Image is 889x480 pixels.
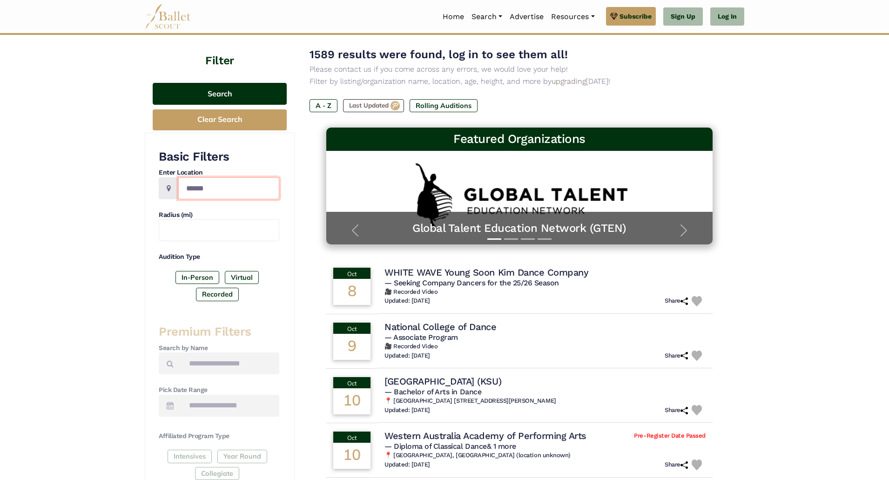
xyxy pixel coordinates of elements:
h6: Share [665,352,688,360]
h4: Pick Date Range [159,385,279,395]
a: Advertise [506,7,547,27]
h4: Enter Location [159,168,279,177]
p: Filter by listing/organization name, location, age, height, and more by [DATE]! [310,75,729,88]
h6: 🎥 Recorded Video [384,343,706,351]
h6: 📍 [GEOGRAPHIC_DATA], [GEOGRAPHIC_DATA] (location unknown) [384,452,706,460]
span: 1589 results were found, log in to see them all! [310,48,568,61]
h3: Premium Filters [159,324,279,340]
img: gem.svg [610,11,618,21]
span: — Associate Program [384,333,458,342]
div: Oct [333,377,370,388]
h4: Audition Type [159,252,279,262]
h6: Updated: [DATE] [384,461,430,469]
a: Subscribe [606,7,656,26]
input: Location [178,177,279,199]
span: Pre-Register Date Passed [634,432,705,440]
h4: Filter [145,31,295,69]
button: Slide 3 [521,234,535,244]
div: Oct [333,268,370,279]
button: Search [153,83,287,105]
h4: Radius (mi) [159,210,279,220]
h4: Western Australia Academy of Performing Arts [384,430,586,442]
span: — Seeking Company Dancers for the 25/26 Season [384,278,559,287]
button: Clear Search [153,109,287,130]
label: Rolling Auditions [410,99,478,112]
h6: Share [665,406,688,414]
h4: National College of Dance [384,321,496,333]
a: Log In [710,7,744,26]
label: Last Updated [343,99,404,112]
h6: Share [665,461,688,469]
h6: 📍 [GEOGRAPHIC_DATA] [STREET_ADDRESS][PERSON_NAME] [384,397,706,405]
a: Resources [547,7,598,27]
label: A - Z [310,99,337,112]
div: Oct [333,323,370,334]
h6: Updated: [DATE] [384,297,430,305]
input: Search by names... [181,352,279,374]
div: 9 [333,334,370,360]
h4: WHITE WAVE Young Soon Kim Dance Company [384,266,588,278]
h6: Updated: [DATE] [384,352,430,360]
div: Oct [333,432,370,443]
button: Slide 2 [504,234,518,244]
button: Slide 1 [487,234,501,244]
a: Home [439,7,468,27]
a: upgrading [552,77,586,86]
h6: 🎥 Recorded Video [384,288,706,296]
a: Search [468,7,506,27]
h4: Affiliated Program Type [159,432,279,441]
h6: Share [665,297,688,305]
h6: Updated: [DATE] [384,406,430,414]
h3: Featured Organizations [334,131,705,147]
h4: Search by Name [159,344,279,353]
label: Virtual [225,271,259,284]
button: Slide 4 [538,234,552,244]
a: Global Talent Education Network (GTEN) [336,221,703,236]
h4: [GEOGRAPHIC_DATA] (KSU) [384,375,501,387]
div: 8 [333,279,370,305]
a: Sign Up [663,7,703,26]
label: In-Person [175,271,219,284]
span: Subscribe [620,11,652,21]
div: 10 [333,388,370,414]
div: 10 [333,443,370,469]
h3: Basic Filters [159,149,279,165]
span: — Diploma of Classical Dance [384,442,516,451]
a: & 1 more [487,442,516,451]
span: — Bachelor of Arts in Dance [384,387,481,396]
p: Please contact us if you come across any errors, we would love your help! [310,63,729,75]
label: Recorded [196,288,239,301]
